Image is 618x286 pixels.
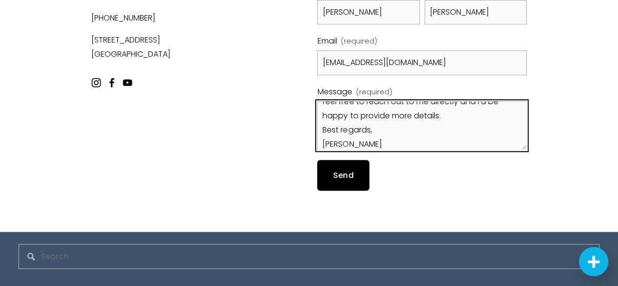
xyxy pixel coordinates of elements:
[317,34,337,48] span: Email
[91,11,263,25] p: [PHONE_NUMBER]
[341,35,377,47] span: (required)
[91,78,101,88] a: Instagram
[317,85,352,99] span: Message
[123,78,132,88] a: YouTube
[91,33,263,62] p: [STREET_ADDRESS] [GEOGRAPHIC_DATA]
[356,86,392,98] span: (required)
[107,78,117,88] a: Facebook
[333,170,354,181] span: Send
[317,160,369,191] button: SendSend
[19,244,599,269] input: Search
[317,101,527,150] textarea: Hello, I am looking to give away my late husband's Yamaha baby grand piano to someone who will tr...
